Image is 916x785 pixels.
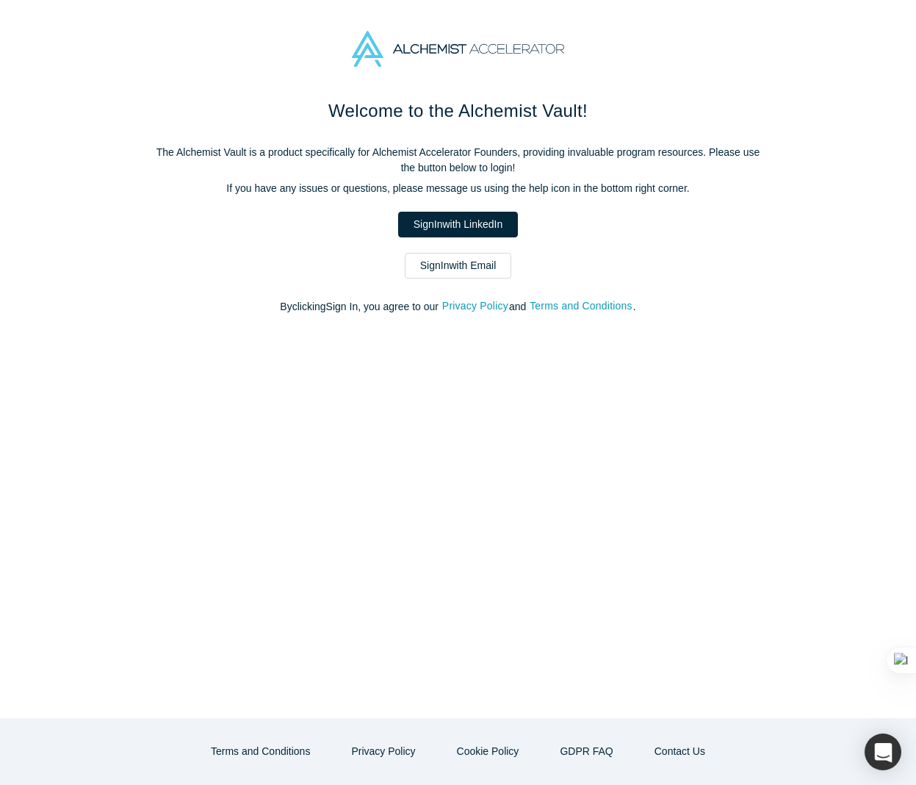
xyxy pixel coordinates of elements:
p: By clicking Sign In , you agree to our and . [150,299,767,315]
a: SignInwith LinkedIn [398,212,518,237]
button: Privacy Policy [336,739,430,764]
img: Alchemist Accelerator Logo [352,31,563,67]
a: SignInwith Email [405,253,512,279]
p: If you have any issues or questions, please message us using the help icon in the bottom right co... [150,181,767,196]
button: Privacy Policy [441,298,509,315]
h1: Welcome to the Alchemist Vault! [150,98,767,124]
button: Contact Us [639,739,721,764]
button: Terms and Conditions [195,739,325,764]
p: The Alchemist Vault is a product specifically for Alchemist Accelerator Founders, providing inval... [150,145,767,176]
button: Terms and Conditions [529,298,633,315]
button: Cookie Policy [441,739,535,764]
a: GDPR FAQ [544,739,628,764]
